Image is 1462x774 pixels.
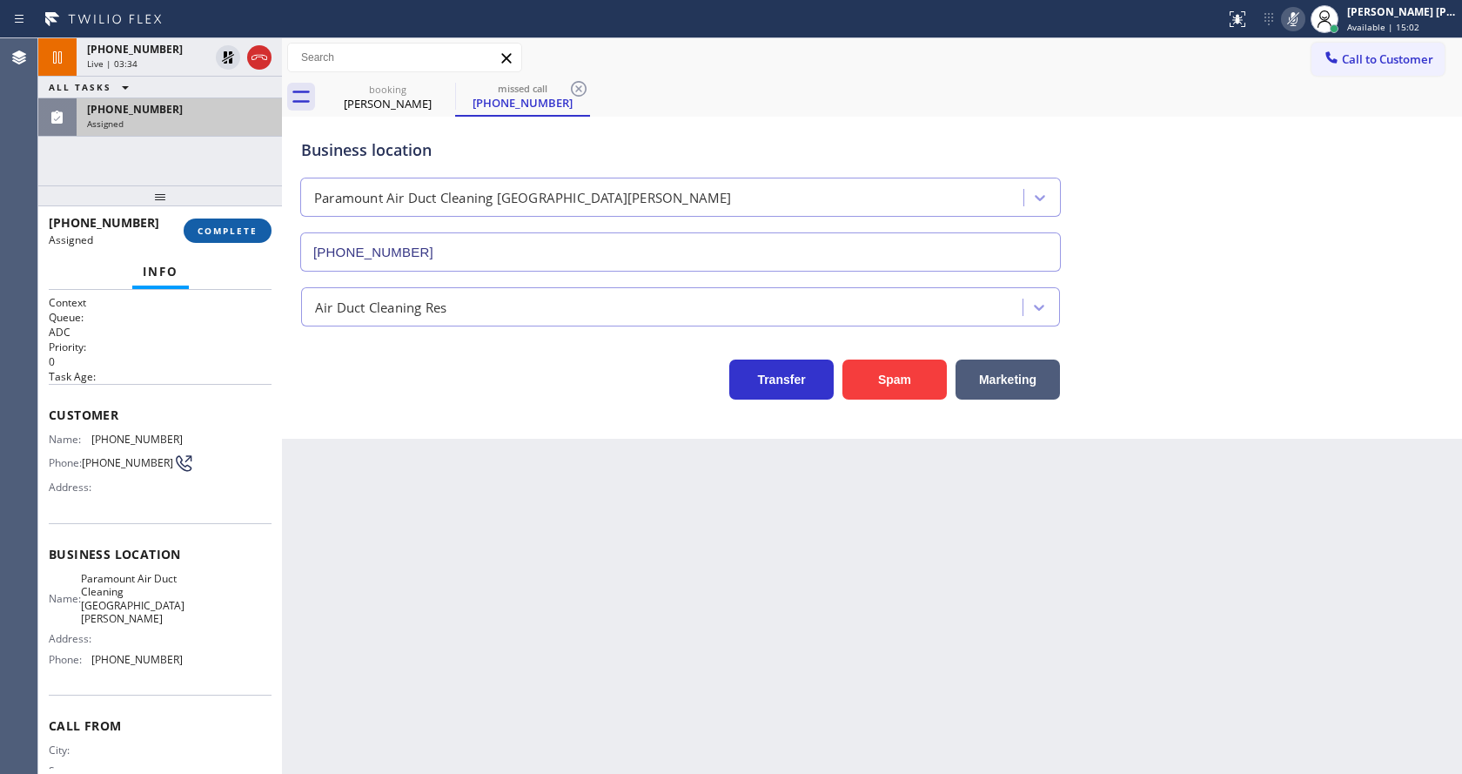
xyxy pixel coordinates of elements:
p: 0 [49,354,272,369]
span: COMPLETE [198,225,258,237]
span: Address: [49,632,95,645]
div: Business location [301,138,1060,162]
h2: Task Age: [49,369,272,384]
button: Spam [842,360,947,400]
button: Mute [1281,7,1305,31]
div: [PHONE_NUMBER] [457,95,588,111]
span: [PHONE_NUMBER] [91,433,183,446]
button: Hang up [247,45,272,70]
button: Marketing [956,360,1060,400]
span: City: [49,744,95,757]
span: Name: [49,592,81,605]
button: ALL TASKS [38,77,146,98]
div: [PERSON_NAME] [322,96,453,111]
button: Unhold Customer [216,45,240,70]
h2: Priority: [49,340,272,354]
p: ADC [49,325,272,340]
div: booking [322,83,453,96]
div: (714) 683-8154 [457,77,588,115]
h2: Queue: [49,310,272,325]
span: Available | 15:02 [1347,21,1419,33]
span: [PHONE_NUMBER] [91,653,183,666]
div: [PERSON_NAME] [PERSON_NAME] [1347,4,1457,19]
input: Search [288,44,521,71]
span: [PHONE_NUMBER] [87,42,183,57]
span: [PHONE_NUMBER] [87,102,183,117]
span: Phone: [49,456,82,469]
button: Info [132,255,189,289]
span: Customer [49,407,272,423]
button: Transfer [729,360,834,400]
button: Call to Customer [1311,43,1445,76]
span: Info [143,264,178,279]
div: missed call [457,82,588,95]
button: COMPLETE [184,219,272,243]
div: Air Duct Cleaning Res [315,297,446,317]
span: ALL TASKS [49,81,111,93]
span: [PHONE_NUMBER] [49,214,159,231]
span: Paramount Air Duct Cleaning [GEOGRAPHIC_DATA][PERSON_NAME] [81,572,184,626]
span: Phone: [49,653,91,666]
input: Phone Number [300,232,1061,272]
div: Paramount Air Duct Cleaning [GEOGRAPHIC_DATA][PERSON_NAME] [314,188,732,208]
span: Assigned [87,118,124,130]
span: Business location [49,546,272,562]
span: Live | 03:34 [87,57,137,70]
span: Name: [49,433,91,446]
span: [PHONE_NUMBER] [82,456,173,469]
h1: Context [49,295,272,310]
div: Richard Klein [322,77,453,117]
span: Address: [49,481,95,494]
span: Call to Customer [1342,51,1433,67]
span: Assigned [49,232,93,247]
span: Call From [49,717,272,734]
